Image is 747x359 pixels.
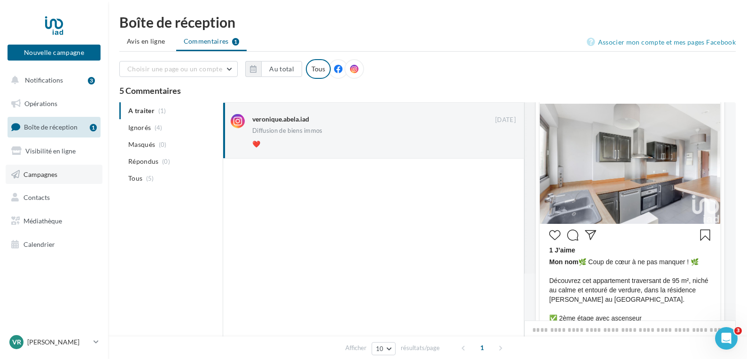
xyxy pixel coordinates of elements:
span: 10 [376,345,384,352]
svg: Enregistrer [700,229,711,241]
span: 1 [475,340,490,355]
span: Campagnes [23,170,57,178]
div: 5 Commentaires [119,86,736,95]
span: Tous [128,174,142,183]
span: Contacts [23,193,50,201]
a: Contacts [6,188,102,207]
span: Calendrier [23,240,55,248]
button: Nouvelle campagne [8,45,101,61]
div: Diffusion de biens immos [252,128,323,134]
div: Tous [306,59,331,79]
a: Campagnes [6,165,102,184]
span: Répondus [128,157,159,166]
span: (0) [159,141,167,148]
span: Médiathèque [23,217,62,225]
a: Boîte de réception1 [6,117,102,137]
div: 3 [88,77,95,84]
span: ❤️ [252,140,260,148]
button: Au total [261,61,302,77]
span: (4) [155,124,163,131]
span: Vr [12,337,21,347]
span: [DATE] [495,116,516,124]
svg: Commenter [567,229,578,241]
a: Visibilité en ligne [6,141,102,161]
a: Vr [PERSON_NAME] [8,333,101,351]
span: Masqués [128,140,155,149]
span: Mon nom [549,258,578,266]
a: Calendrier [6,235,102,254]
p: [PERSON_NAME] [27,337,90,347]
span: Opérations [24,99,57,107]
span: (5) [146,175,154,182]
button: Choisir une page ou un compte [119,61,238,77]
span: (0) [162,158,170,165]
span: Notifications [25,76,63,84]
span: Visibilité en ligne [25,147,76,155]
span: Choisir une page ou un compte [127,65,222,73]
button: Au total [245,61,302,77]
div: Boîte de réception [119,15,736,29]
span: Ignorés [128,123,151,132]
button: 10 [372,342,396,355]
a: Opérations [6,94,102,114]
div: veronique.abela.iad [252,115,309,124]
iframe: Intercom live chat [715,327,738,350]
span: 3 [734,327,742,335]
span: Boîte de réception [24,123,78,131]
span: résultats/page [401,344,440,352]
button: Notifications 3 [6,70,99,90]
a: Médiathèque [6,211,102,231]
span: Avis en ligne [127,37,165,46]
svg: J’aime [549,229,560,241]
a: Associer mon compte et mes pages Facebook [587,37,736,48]
svg: Partager la publication [585,229,596,241]
div: 1 J’aime [549,245,711,257]
span: Afficher [345,344,366,352]
div: 1 [90,124,97,131]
